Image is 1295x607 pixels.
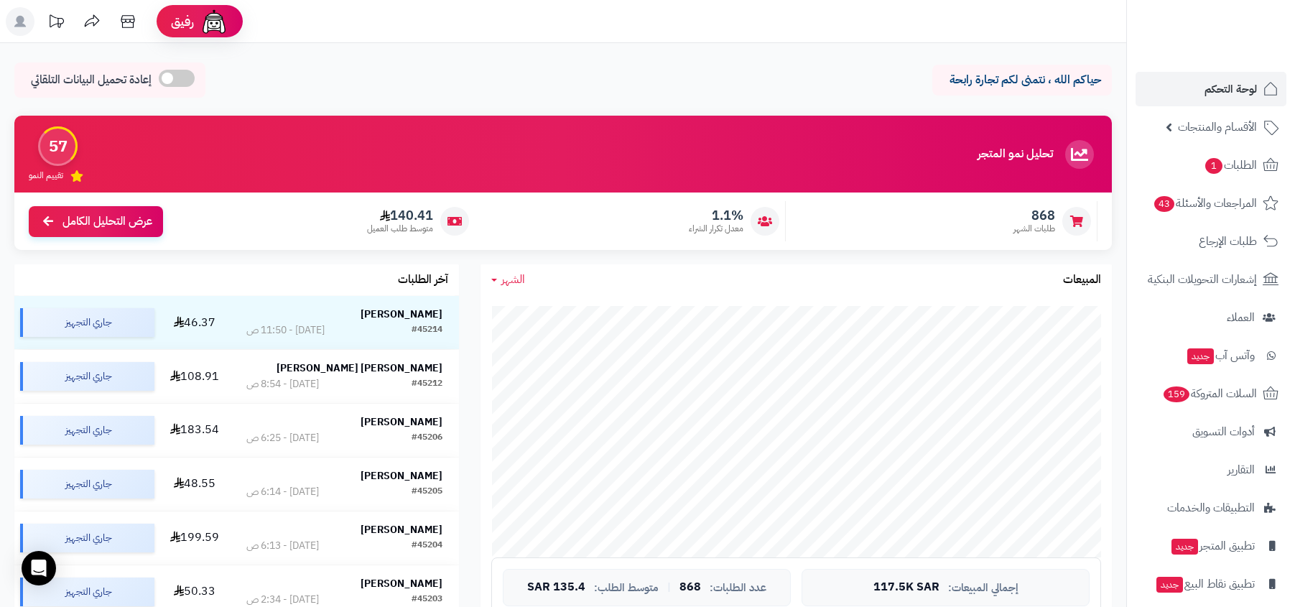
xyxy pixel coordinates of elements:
a: أدوات التسويق [1136,414,1286,449]
a: التقارير [1136,453,1286,487]
span: 140.41 [367,208,433,223]
div: جاري التجهيز [20,362,154,391]
div: #45212 [412,377,442,391]
td: 108.91 [160,350,230,403]
span: متوسط الطلب: [594,582,659,594]
div: جاري التجهيز [20,470,154,499]
div: #45206 [412,431,442,445]
span: جديد [1156,577,1183,593]
p: حياكم الله ، نتمنى لكم تجارة رابحة [943,72,1101,88]
span: 159 [1164,386,1189,402]
span: طلبات الإرجاع [1199,231,1257,251]
a: الطلبات1 [1136,148,1286,182]
div: [DATE] - 11:50 ص [246,323,325,338]
span: الشهر [501,271,525,288]
span: الأقسام والمنتجات [1178,117,1257,137]
div: #45214 [412,323,442,338]
img: logo-2.png [1197,39,1281,69]
div: جاري التجهيز [20,416,154,445]
span: عرض التحليل الكامل [62,213,152,230]
a: التطبيقات والخدمات [1136,491,1286,525]
a: تطبيق المتجرجديد [1136,529,1286,563]
span: الطلبات [1204,155,1257,175]
span: المراجعات والأسئلة [1153,193,1257,213]
span: السلات المتروكة [1162,384,1257,404]
a: وآتس آبجديد [1136,338,1286,373]
span: التطبيقات والخدمات [1167,498,1255,518]
span: عدد الطلبات: [710,582,766,594]
a: طلبات الإرجاع [1136,224,1286,259]
span: 1 [1205,158,1222,174]
span: أدوات التسويق [1192,422,1255,442]
div: جاري التجهيز [20,524,154,552]
span: طلبات الشهر [1013,223,1055,235]
a: إشعارات التحويلات البنكية [1136,262,1286,297]
span: لوحة التحكم [1205,79,1257,99]
span: التقارير [1227,460,1255,480]
a: عرض التحليل الكامل [29,206,163,237]
strong: [PERSON_NAME] [361,576,442,591]
td: 199.59 [160,511,230,565]
a: تطبيق نقاط البيعجديد [1136,567,1286,601]
h3: المبيعات [1063,274,1101,287]
strong: [PERSON_NAME] [PERSON_NAME] [277,361,442,376]
div: #45203 [412,593,442,607]
span: رفيق [171,13,194,30]
strong: [PERSON_NAME] [361,414,442,430]
img: ai-face.png [200,7,228,36]
span: تطبيق نقاط البيع [1155,574,1255,594]
div: جاري التجهيز [20,578,154,606]
a: المراجعات والأسئلة43 [1136,186,1286,221]
a: الشهر [491,272,525,288]
div: Open Intercom Messenger [22,551,56,585]
span: إجمالي المبيعات: [948,582,1018,594]
span: 868 [679,581,701,594]
span: 135.4 SAR [527,581,585,594]
div: [DATE] - 8:54 ص [246,377,319,391]
strong: [PERSON_NAME] [361,307,442,322]
span: جديد [1187,348,1214,364]
strong: [PERSON_NAME] [361,468,442,483]
span: 117.5K SAR [873,581,939,594]
div: [DATE] - 2:34 ص [246,593,319,607]
div: جاري التجهيز [20,308,154,337]
strong: [PERSON_NAME] [361,522,442,537]
a: لوحة التحكم [1136,72,1286,106]
td: 48.55 [160,458,230,511]
a: السلات المتروكة159 [1136,376,1286,411]
a: تحديثات المنصة [38,7,74,40]
span: تقييم النمو [29,170,63,182]
h3: آخر الطلبات [398,274,448,287]
div: [DATE] - 6:14 ص [246,485,319,499]
h3: تحليل نمو المتجر [978,148,1053,161]
span: إشعارات التحويلات البنكية [1148,269,1257,289]
span: العملاء [1227,307,1255,328]
span: 43 [1154,196,1174,212]
td: 183.54 [160,404,230,457]
div: #45205 [412,485,442,499]
span: 1.1% [689,208,743,223]
span: وآتس آب [1186,346,1255,366]
span: إعادة تحميل البيانات التلقائي [31,72,152,88]
span: تطبيق المتجر [1170,536,1255,556]
span: جديد [1171,539,1198,555]
div: [DATE] - 6:25 ص [246,431,319,445]
span: | [667,582,671,593]
span: متوسط طلب العميل [367,223,433,235]
span: 868 [1013,208,1055,223]
div: #45204 [412,539,442,553]
a: العملاء [1136,300,1286,335]
div: [DATE] - 6:13 ص [246,539,319,553]
td: 46.37 [160,296,230,349]
span: معدل تكرار الشراء [689,223,743,235]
